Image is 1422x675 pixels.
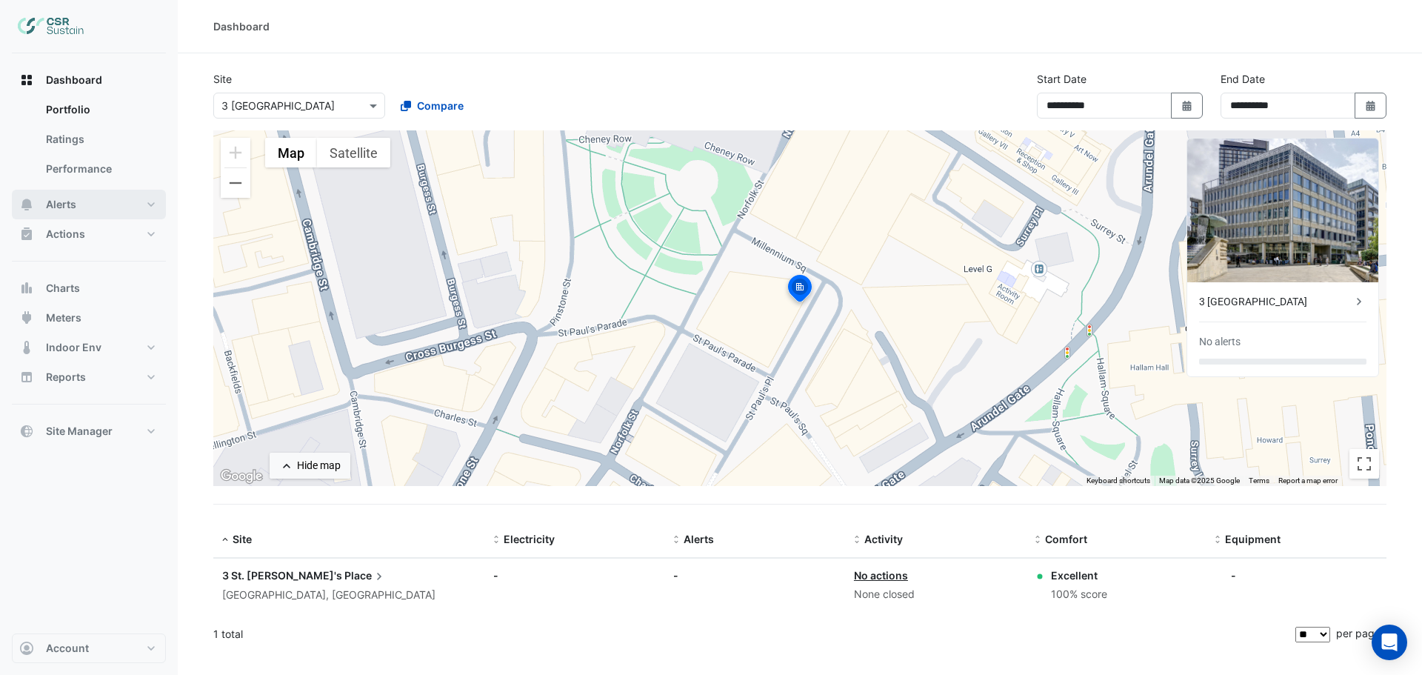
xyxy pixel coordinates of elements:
button: Hide map [270,453,350,479]
span: Activity [864,533,903,545]
app-icon: Reports [19,370,34,385]
button: Keyboard shortcuts [1086,476,1150,486]
span: Equipment [1225,533,1281,545]
div: Open Intercom Messenger [1372,625,1407,660]
img: 3 St. Paul's Place [1187,139,1378,282]
span: Compare [417,98,464,113]
span: Map data ©2025 Google [1159,476,1240,485]
a: Ratings [34,124,166,154]
button: Indoor Env [12,333,166,362]
div: 3 [GEOGRAPHIC_DATA] [1199,294,1352,310]
app-icon: Actions [19,227,34,242]
a: Performance [34,154,166,184]
button: Reports [12,362,166,392]
app-icon: Charts [19,281,34,296]
a: Open this area in Google Maps (opens a new window) [217,467,266,486]
button: Toggle fullscreen view [1349,449,1379,479]
div: Excellent [1051,568,1107,583]
a: Portfolio [34,95,166,124]
label: Start Date [1037,71,1086,87]
div: - [493,568,656,583]
span: Dashboard [46,73,102,87]
app-icon: Meters [19,310,34,325]
a: No actions [854,569,908,582]
button: Compare [391,93,473,119]
button: Zoom in [221,138,250,167]
a: Report a map error [1278,476,1338,485]
div: - [673,568,836,583]
span: Charts [46,281,80,296]
label: End Date [1221,71,1265,87]
fa-icon: Select Date [1364,99,1378,112]
fa-icon: Select Date [1181,99,1194,112]
img: Company Logo [18,12,84,41]
a: Terms (opens in new tab) [1249,476,1269,485]
div: None closed [854,586,1017,603]
span: Comfort [1045,533,1087,545]
div: 100% score [1051,586,1107,603]
span: Alerts [684,533,714,545]
app-icon: Dashboard [19,73,34,87]
app-icon: Indoor Env [19,340,34,355]
span: Site Manager [46,424,113,439]
app-icon: Site Manager [19,424,34,439]
span: Indoor Env [46,340,101,355]
div: 1 total [213,616,1292,653]
button: Show satellite imagery [317,138,390,167]
div: Dashboard [12,95,166,190]
app-icon: Alerts [19,197,34,212]
img: Google [217,467,266,486]
button: Meters [12,303,166,333]
span: 3 St. [PERSON_NAME]'s [222,569,342,582]
span: Reports [46,370,86,385]
span: Alerts [46,197,76,212]
span: Place [344,568,387,584]
button: Account [12,634,166,663]
button: Show street map [265,138,317,167]
div: - [1231,568,1236,583]
button: Site Manager [12,416,166,446]
img: site-pin-selected.svg [784,273,816,308]
button: Dashboard [12,65,166,95]
div: Dashboard [213,19,270,34]
div: [GEOGRAPHIC_DATA], [GEOGRAPHIC_DATA] [222,587,475,604]
span: Electricity [504,533,555,545]
button: Zoom out [221,168,250,198]
button: Alerts [12,190,166,219]
span: Account [46,641,89,656]
span: Meters [46,310,81,325]
div: No alerts [1199,334,1241,350]
span: per page [1336,627,1381,639]
label: Site [213,71,232,87]
div: Hide map [297,458,341,473]
span: Site [233,533,252,545]
button: Charts [12,273,166,303]
button: Actions [12,219,166,249]
span: Actions [46,227,85,242]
